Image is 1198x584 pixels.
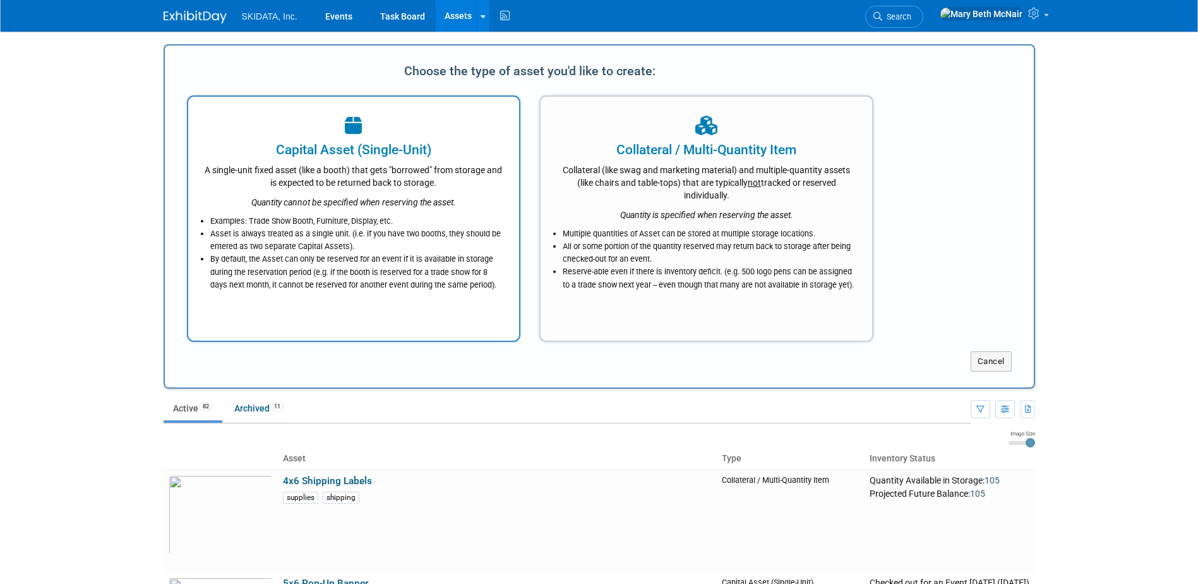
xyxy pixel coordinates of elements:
a: 4x6 Shipping Labels [283,475,372,487]
div: Capital Asset (Single-Unit) [204,140,504,159]
div: Collateral / Multi-Quantity Item [556,140,856,159]
i: Quantity cannot be specified when reserving the asset. [251,197,456,207]
a: Archived11 [225,396,294,420]
li: Asset is always treated as a single unit. (i.e. if you have two booths, they should be entered as... [210,228,504,253]
div: Choose the type of asset you'd like to create: [187,59,874,83]
li: All or some portion of the quantity reserved may return back to storage after being checked-out f... [563,240,856,265]
div: A single-unit fixed asset (like a booth) that gets "borrowed" from storage and is expected to be ... [204,159,504,189]
th: Asset [278,448,717,470]
td: Collateral / Multi-Quantity Item [717,470,865,573]
li: Multiple quantities of Asset can be stored at multiple storage locations. [563,228,856,240]
a: Active82 [164,396,222,420]
span: 11 [270,402,284,411]
div: Image Size [1009,430,1035,437]
button: Cancel [971,351,1012,372]
div: shipping [323,492,359,504]
div: Projected Future Balance: [870,486,1029,500]
li: By default, the Asset can only be reserved for an event if it is available in storage during the ... [210,253,504,291]
div: Collateral (like swag and marketing material) and multiple-quantity assets (like chairs and table... [556,159,856,202]
i: Quantity is specified when reserving the asset. [620,210,793,220]
span: Search [882,12,911,21]
span: 105 [985,475,1000,485]
span: not [748,178,761,188]
img: ExhibitDay [164,11,227,23]
div: supplies [283,492,318,504]
li: Examples: Trade Show Booth, Furniture, Display, etc. [210,215,504,228]
li: Reserve-able even if there is inventory deficit. (e.g. 500 logo pens can be assigned to a trade s... [563,265,856,291]
th: Type [717,448,865,470]
span: 82 [199,402,213,411]
div: Quantity Available in Storage: [870,475,1029,487]
img: Mary Beth McNair [940,7,1023,21]
a: Search [865,6,923,28]
span: 105 [970,489,985,499]
span: SKIDATA, Inc. [242,11,297,21]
